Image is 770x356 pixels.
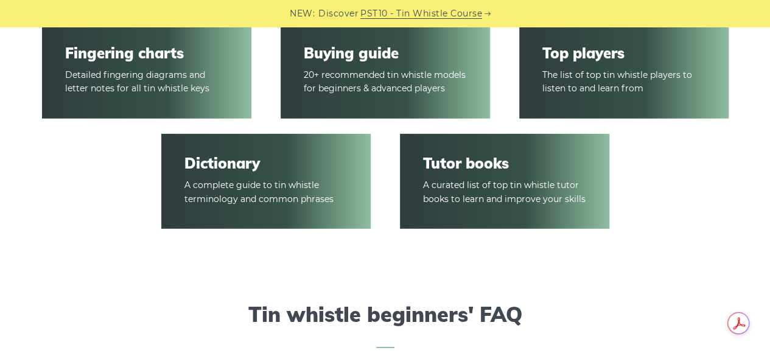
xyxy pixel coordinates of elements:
span: Discover [318,7,359,21]
a: Dictionary [184,155,347,172]
a: Fingering charts [65,44,228,62]
a: PST10 - Tin Whistle Course [360,7,482,21]
a: Buying guide [304,44,466,62]
h2: Tin whistle beginners' FAQ [42,302,729,348]
a: Top players [542,44,705,62]
a: Tutor books [423,155,586,172]
span: NEW: [290,7,315,21]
